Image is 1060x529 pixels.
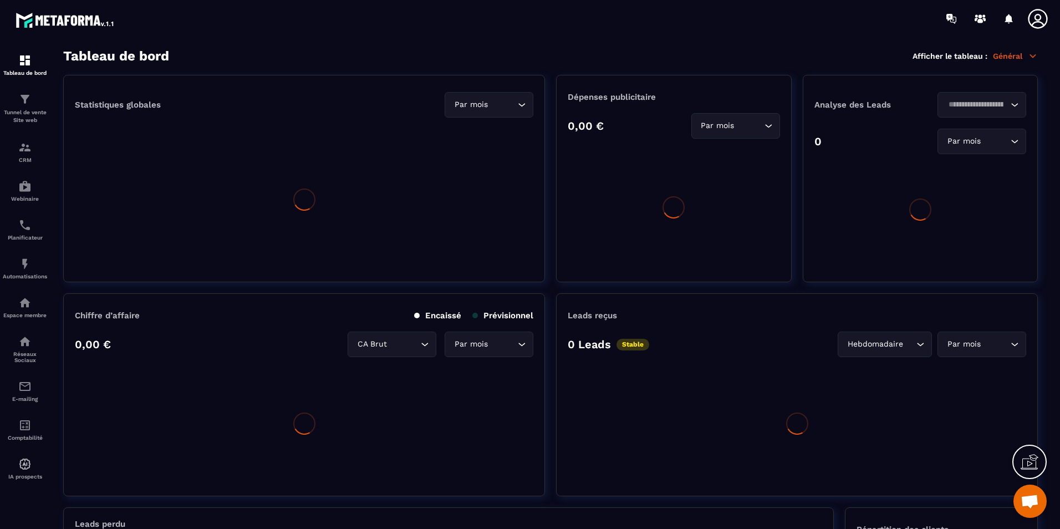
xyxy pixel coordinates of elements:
[3,157,47,163] p: CRM
[3,235,47,241] p: Planificateur
[445,332,533,357] div: Search for option
[3,351,47,363] p: Réseaux Sociaux
[3,249,47,288] a: automationsautomationsAutomatisations
[452,99,490,111] span: Par mois
[75,311,140,321] p: Chiffre d’affaire
[1013,485,1047,518] div: Ouvrir le chat
[355,338,389,350] span: CA Brut
[3,210,47,249] a: schedulerschedulerPlanificateur
[616,339,649,350] p: Stable
[3,327,47,372] a: social-networksocial-networkRéseaux Sociaux
[937,332,1026,357] div: Search for option
[3,474,47,480] p: IA prospects
[3,171,47,210] a: automationsautomationsWebinaire
[3,435,47,441] p: Comptabilité
[3,70,47,76] p: Tableau de bord
[16,10,115,30] img: logo
[3,196,47,202] p: Webinaire
[905,338,914,350] input: Search for option
[75,100,161,110] p: Statistiques globales
[983,338,1008,350] input: Search for option
[983,135,1008,147] input: Search for option
[945,135,983,147] span: Par mois
[845,338,905,350] span: Hebdomadaire
[75,519,125,529] p: Leads perdu
[691,113,780,139] div: Search for option
[18,457,32,471] img: automations
[3,372,47,410] a: emailemailE-mailing
[63,48,169,64] h3: Tableau de bord
[945,99,1008,111] input: Search for option
[3,312,47,318] p: Espace membre
[348,332,436,357] div: Search for option
[389,338,418,350] input: Search for option
[937,92,1026,118] div: Search for option
[18,180,32,193] img: automations
[3,45,47,84] a: formationformationTableau de bord
[3,273,47,279] p: Automatisations
[18,93,32,106] img: formation
[18,296,32,309] img: automations
[452,338,490,350] span: Par mois
[445,92,533,118] div: Search for option
[3,396,47,402] p: E-mailing
[568,92,779,102] p: Dépenses publicitaire
[490,99,515,111] input: Search for option
[18,419,32,432] img: accountant
[945,338,983,350] span: Par mois
[993,51,1038,61] p: Général
[568,311,617,321] p: Leads reçus
[568,338,611,351] p: 0 Leads
[568,119,604,133] p: 0,00 €
[3,133,47,171] a: formationformationCRM
[3,109,47,124] p: Tunnel de vente Site web
[937,129,1026,154] div: Search for option
[18,218,32,232] img: scheduler
[699,120,737,132] span: Par mois
[18,257,32,271] img: automations
[18,54,32,67] img: formation
[814,100,920,110] p: Analyse des Leads
[18,335,32,348] img: social-network
[737,120,762,132] input: Search for option
[838,332,932,357] div: Search for option
[472,311,533,321] p: Prévisionnel
[75,338,111,351] p: 0,00 €
[3,84,47,133] a: formationformationTunnel de vente Site web
[414,311,461,321] p: Encaissé
[490,338,515,350] input: Search for option
[18,380,32,393] img: email
[913,52,987,60] p: Afficher le tableau :
[3,410,47,449] a: accountantaccountantComptabilité
[18,141,32,154] img: formation
[3,288,47,327] a: automationsautomationsEspace membre
[814,135,822,148] p: 0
